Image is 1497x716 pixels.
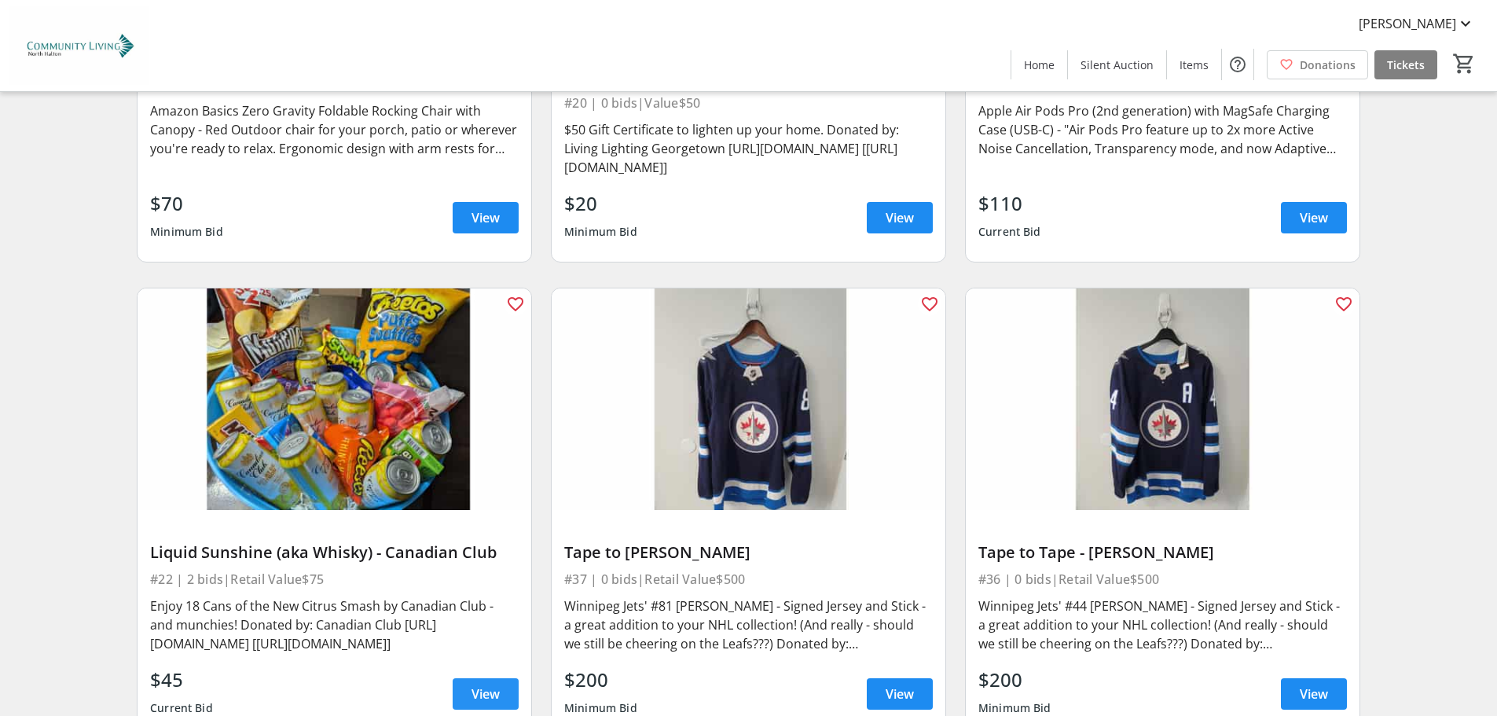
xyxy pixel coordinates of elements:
[978,218,1041,246] div: Current Bid
[1011,50,1067,79] a: Home
[886,208,914,227] span: View
[564,218,637,246] div: Minimum Bid
[1167,50,1221,79] a: Items
[1281,678,1347,710] a: View
[471,685,500,703] span: View
[564,120,933,177] div: $50 Gift Certificate to lighten up your home. Donated by: Living Lighting Georgetown [URL][DOMAIN...
[150,543,519,562] div: Liquid Sunshine (aka Whisky) - Canadian Club
[564,666,637,694] div: $200
[564,543,933,562] div: Tape to [PERSON_NAME]
[150,189,223,218] div: $70
[867,678,933,710] a: View
[978,101,1347,158] div: Apple Air Pods Pro (2nd generation) with MagSafe Charging Case (USB-C) - "Air Pods Pro feature up...
[1180,57,1209,73] span: Items
[1374,50,1437,79] a: Tickets
[1387,57,1425,73] span: Tickets
[453,202,519,233] a: View
[150,597,519,653] div: Enjoy 18 Cans of the New Citrus Smash by Canadian Club - and munchies! Donated by: Canadian Club ...
[453,678,519,710] a: View
[920,295,939,314] mat-icon: favorite_outline
[506,295,525,314] mat-icon: favorite_outline
[150,568,519,590] div: #22 | 2 bids | Retail Value $75
[150,666,213,694] div: $45
[886,685,914,703] span: View
[978,568,1347,590] div: #36 | 0 bids | Retail Value $500
[867,202,933,233] a: View
[1081,57,1154,73] span: Silent Auction
[564,568,933,590] div: #37 | 0 bids | Retail Value $500
[1346,11,1488,36] button: [PERSON_NAME]
[978,666,1051,694] div: $200
[564,597,933,653] div: Winnipeg Jets' #81 [PERSON_NAME] - Signed Jersey and Stick - a great addition to your NHL collect...
[1300,685,1328,703] span: View
[1334,295,1353,314] mat-icon: favorite_outline
[1222,49,1253,80] button: Help
[966,288,1359,510] img: Tape to Tape - Morrissey
[150,101,519,158] div: Amazon Basics Zero Gravity Foldable Rocking Chair with Canopy - Red Outdoor chair for your porch,...
[552,288,945,510] img: Tape to Tape - Connor
[978,543,1347,562] div: Tape to Tape - [PERSON_NAME]
[1300,208,1328,227] span: View
[9,6,149,85] img: Community Living North Halton's Logo
[978,189,1041,218] div: $110
[564,92,933,114] div: #20 | 0 bids | Value $50
[1281,202,1347,233] a: View
[138,288,531,510] img: Liquid Sunshine (aka Whisky) - Canadian Club
[1024,57,1055,73] span: Home
[1450,50,1478,78] button: Cart
[1267,50,1368,79] a: Donations
[1068,50,1166,79] a: Silent Auction
[564,189,637,218] div: $20
[978,597,1347,653] div: Winnipeg Jets' #44 [PERSON_NAME] - Signed Jersey and Stick - a great addition to your NHL collect...
[471,208,500,227] span: View
[1359,14,1456,33] span: [PERSON_NAME]
[150,218,223,246] div: Minimum Bid
[1300,57,1356,73] span: Donations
